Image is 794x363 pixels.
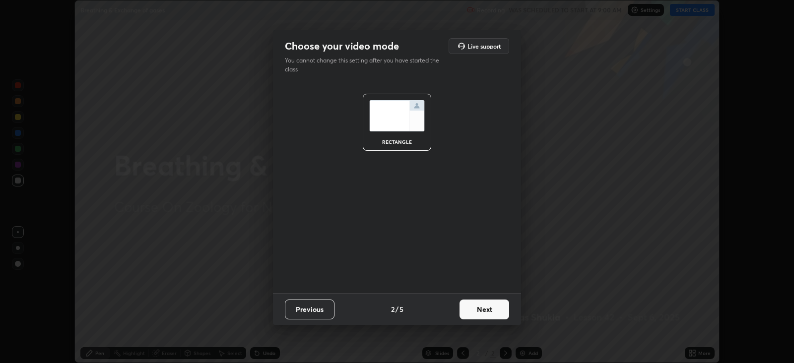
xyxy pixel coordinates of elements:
[391,304,395,314] h4: 2
[285,56,446,74] p: You cannot change this setting after you have started the class
[467,43,501,49] h5: Live support
[399,304,403,314] h4: 5
[377,139,417,144] div: rectangle
[369,100,425,131] img: normalScreenIcon.ae25ed63.svg
[285,40,399,53] h2: Choose your video mode
[396,304,398,314] h4: /
[285,300,334,319] button: Previous
[460,300,509,319] button: Next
